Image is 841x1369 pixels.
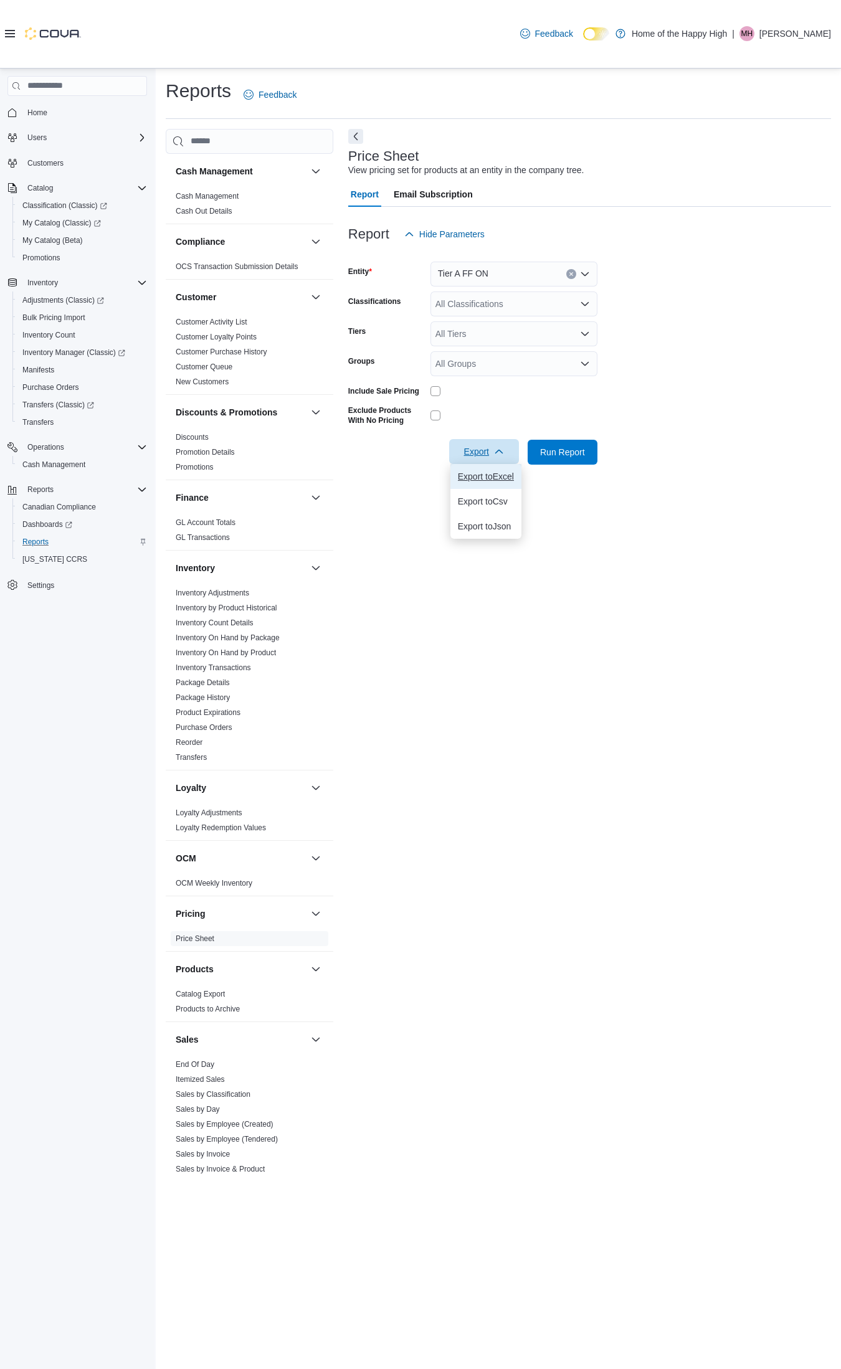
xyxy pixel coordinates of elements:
[580,329,590,339] button: Open list of options
[12,309,152,326] button: Bulk Pricing Import
[22,275,63,290] button: Inventory
[22,313,85,323] span: Bulk Pricing Import
[12,396,152,414] a: Transfers (Classic)
[22,181,147,196] span: Catalog
[12,533,152,551] button: Reports
[12,249,152,267] button: Promotions
[22,482,147,497] span: Reports
[308,405,323,420] button: Discounts & Promotions
[22,348,125,358] span: Inventory Manager (Classic)
[583,27,609,40] input: Dark Mode
[17,293,109,308] a: Adjustments (Classic)
[27,580,54,590] span: Settings
[176,1033,199,1046] h3: Sales
[176,518,235,527] a: GL Account Totals
[22,275,147,290] span: Inventory
[176,463,214,471] a: Promotions
[632,26,727,41] p: Home of the Happy High
[12,498,152,516] button: Canadian Compliance
[17,198,147,213] span: Classification (Classic)
[176,878,252,888] span: OCM Weekly Inventory
[438,266,488,281] span: Tier A FF ON
[176,433,209,442] a: Discounts
[176,990,225,998] a: Catalog Export
[457,439,511,464] span: Export
[12,414,152,431] button: Transfers
[176,165,253,178] h3: Cash Management
[308,164,323,179] button: Cash Management
[176,678,230,687] a: Package Details
[27,158,64,168] span: Customers
[17,534,54,549] a: Reports
[12,379,152,396] button: Purchase Orders
[176,1005,240,1013] a: Products to Archive
[176,934,214,944] span: Price Sheet
[308,906,323,921] button: Pricing
[176,1179,235,1189] span: Sales by Location
[12,456,152,473] button: Cash Management
[17,216,147,230] span: My Catalog (Classic)
[176,207,232,216] a: Cash Out Details
[176,604,277,612] a: Inventory by Product Historical
[27,485,54,495] span: Reports
[176,262,298,271] a: OCS Transaction Submission Details
[22,253,60,263] span: Promotions
[176,852,306,865] button: OCM
[176,333,257,341] a: Customer Loyalty Points
[176,633,280,643] span: Inventory On Hand by Package
[2,481,152,498] button: Reports
[176,852,196,865] h3: OCM
[176,406,277,419] h3: Discounts & Promotions
[12,361,152,379] button: Manifests
[176,491,209,504] h3: Finance
[176,879,252,888] a: OCM Weekly Inventory
[22,130,147,145] span: Users
[583,40,584,41] span: Dark Mode
[176,737,202,747] span: Reorder
[239,82,302,107] a: Feedback
[176,1180,235,1188] a: Sales by Location
[12,551,152,568] button: [US_STATE] CCRS
[166,259,333,279] div: Compliance
[27,133,47,143] span: Users
[27,108,47,118] span: Home
[176,1135,278,1144] a: Sales by Employee (Tendered)
[351,182,379,207] span: Report
[12,344,152,361] a: Inventory Manager (Classic)
[176,1150,230,1158] a: Sales by Invoice
[17,534,147,549] span: Reports
[176,562,215,574] h3: Inventory
[176,823,266,833] span: Loyalty Redemption Values
[17,457,147,472] span: Cash Management
[176,406,306,419] button: Discounts & Promotions
[348,164,584,177] div: View pricing set for products at an entity in the company tree.
[22,156,69,171] a: Customers
[176,318,247,326] a: Customer Activity List
[166,315,333,394] div: Customer
[176,1059,214,1069] span: End Of Day
[308,234,323,249] button: Compliance
[176,963,214,975] h3: Products
[166,515,333,550] div: Finance
[22,578,59,593] a: Settings
[540,446,585,458] span: Run Report
[176,618,254,627] a: Inventory Count Details
[399,222,490,247] button: Hide Parameters
[17,517,147,532] span: Dashboards
[176,693,230,702] a: Package History
[176,722,232,732] span: Purchase Orders
[176,1033,306,1046] button: Sales
[348,267,372,277] label: Entity
[17,233,88,248] a: My Catalog (Beta)
[12,291,152,309] a: Adjustments (Classic)
[22,482,59,497] button: Reports
[166,876,333,896] div: OCM
[176,693,230,703] span: Package History
[12,326,152,344] button: Inventory Count
[176,618,254,628] span: Inventory Count Details
[17,500,101,514] a: Canadian Compliance
[458,471,514,481] span: Export to Excel
[741,26,753,41] span: MH
[739,26,754,41] div: Miranda Hartle
[176,447,235,457] span: Promotion Details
